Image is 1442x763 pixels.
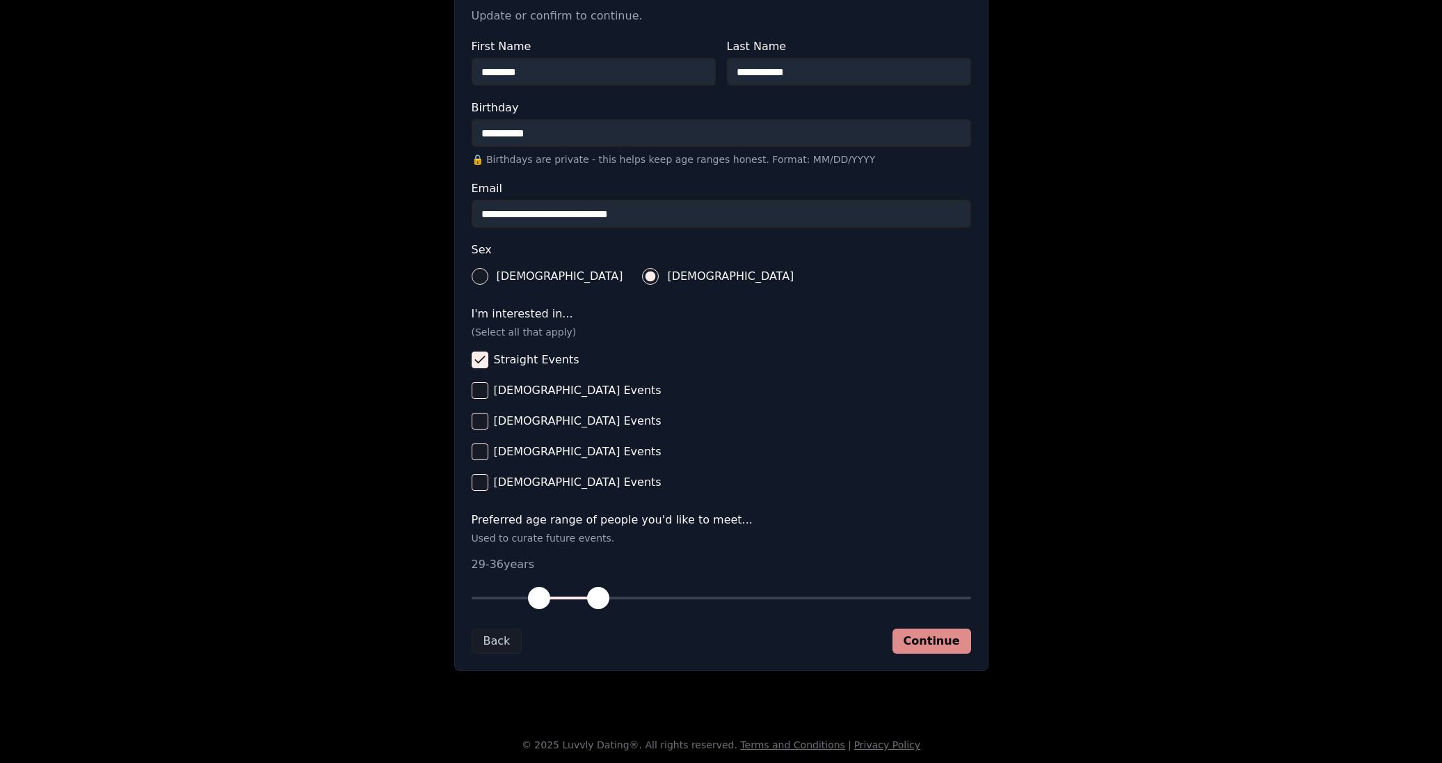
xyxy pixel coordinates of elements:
[848,739,851,750] span: |
[494,477,662,488] span: [DEMOGRAPHIC_DATA] Events
[472,629,522,654] button: Back
[494,446,662,457] span: [DEMOGRAPHIC_DATA] Events
[740,739,845,750] a: Terms and Conditions
[472,413,488,430] button: [DEMOGRAPHIC_DATA] Events
[472,531,971,545] p: Used to curate future events.
[472,268,488,285] button: [DEMOGRAPHIC_DATA]
[472,183,971,194] label: Email
[472,8,971,24] p: Update or confirm to continue.
[494,416,662,427] span: [DEMOGRAPHIC_DATA] Events
[667,271,794,282] span: [DEMOGRAPHIC_DATA]
[472,41,716,52] label: First Name
[472,556,971,573] p: 29 - 36 years
[497,271,623,282] span: [DEMOGRAPHIC_DATA]
[854,739,920,750] a: Privacy Policy
[472,102,971,113] label: Birthday
[892,629,971,654] button: Continue
[642,268,659,285] button: [DEMOGRAPHIC_DATA]
[472,514,971,526] label: Preferred age range of people you'd like to meet...
[472,308,971,320] label: I'm interested in...
[472,352,488,368] button: Straight Events
[727,41,971,52] label: Last Name
[472,382,488,399] button: [DEMOGRAPHIC_DATA] Events
[472,325,971,339] p: (Select all that apply)
[472,152,971,166] p: 🔒 Birthdays are private - this helps keep age ranges honest. Format: MM/DD/YYYY
[472,244,971,255] label: Sex
[472,443,488,460] button: [DEMOGRAPHIC_DATA] Events
[494,385,662,396] span: [DEMOGRAPHIC_DATA] Events
[472,474,488,491] button: [DEMOGRAPHIC_DATA] Events
[494,354,579,365] span: Straight Events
